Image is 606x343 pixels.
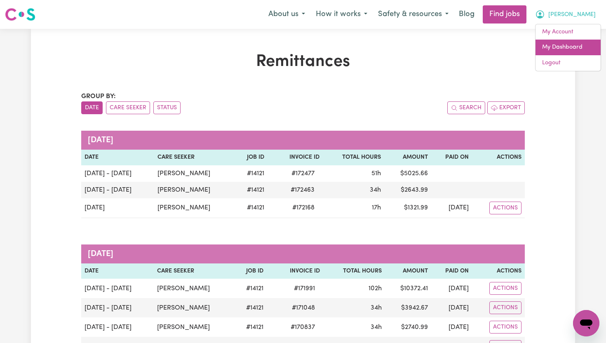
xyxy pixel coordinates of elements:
[431,317,472,337] td: [DATE]
[5,5,35,24] a: Careseekers logo
[489,282,521,295] button: Actions
[384,182,431,198] td: $ 2643.99
[536,55,601,71] a: Logout
[530,6,601,23] button: My Account
[81,279,154,298] td: [DATE] - [DATE]
[287,303,320,313] span: # 171048
[81,93,116,100] span: Group by:
[369,285,382,292] span: 102 hours
[267,263,323,279] th: Invoice ID
[154,198,235,218] td: [PERSON_NAME]
[235,263,267,279] th: Job ID
[573,310,599,336] iframe: Button to launch messaging window
[154,317,234,337] td: [PERSON_NAME]
[431,279,472,298] td: [DATE]
[323,150,385,165] th: Total Hours
[81,263,154,279] th: Date
[384,150,431,165] th: Amount
[235,279,267,298] td: # 14121
[154,298,234,317] td: [PERSON_NAME]
[489,321,521,334] button: Actions
[489,301,521,314] button: Actions
[548,10,596,19] span: [PERSON_NAME]
[373,6,454,23] button: Safety & resources
[235,165,268,182] td: # 14121
[81,298,154,317] td: [DATE] - [DATE]
[81,101,103,114] button: sort invoices by date
[371,324,382,331] span: 34 hours
[385,298,432,317] td: $ 3942.67
[106,101,150,114] button: sort invoices by care seeker
[483,5,526,23] a: Find jobs
[536,40,601,55] a: My Dashboard
[487,101,525,114] button: Export
[472,150,525,165] th: Actions
[235,198,268,218] td: # 14121
[81,52,525,72] h1: Remittances
[371,170,381,177] span: 51 hours
[431,263,472,279] th: Paid On
[235,150,268,165] th: Job ID
[154,182,235,198] td: [PERSON_NAME]
[81,244,525,263] caption: [DATE]
[81,131,525,150] caption: [DATE]
[287,203,319,213] span: # 172168
[310,6,373,23] button: How it works
[454,5,479,23] a: Blog
[263,6,310,23] button: About us
[536,24,601,40] a: My Account
[286,185,319,195] span: # 172463
[154,165,235,182] td: [PERSON_NAME]
[384,165,431,182] td: $ 5025.66
[385,279,432,298] td: $ 10372.41
[370,187,381,193] span: 34 hours
[372,204,381,211] span: 17 hours
[286,322,320,332] span: # 170837
[323,263,385,279] th: Total Hours
[235,182,268,198] td: # 14121
[385,263,432,279] th: Amount
[154,263,234,279] th: Care Seeker
[489,202,521,214] button: Actions
[235,298,267,317] td: # 14121
[81,317,154,337] td: [DATE] - [DATE]
[287,169,319,179] span: # 172477
[472,263,525,279] th: Actions
[81,165,154,182] td: [DATE] - [DATE]
[535,24,601,71] div: My Account
[385,317,432,337] td: $ 2740.99
[154,279,234,298] td: [PERSON_NAME]
[268,150,322,165] th: Invoice ID
[384,198,431,218] td: $ 1321.99
[81,182,154,198] td: [DATE] - [DATE]
[431,298,472,317] td: [DATE]
[81,198,154,218] td: [DATE]
[5,7,35,22] img: Careseekers logo
[431,150,472,165] th: Paid On
[371,305,382,311] span: 34 hours
[235,317,267,337] td: # 14121
[153,101,181,114] button: sort invoices by paid status
[431,198,472,218] td: [DATE]
[289,284,320,294] span: # 171991
[447,101,485,114] button: Search
[81,150,154,165] th: Date
[154,150,235,165] th: Care Seeker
